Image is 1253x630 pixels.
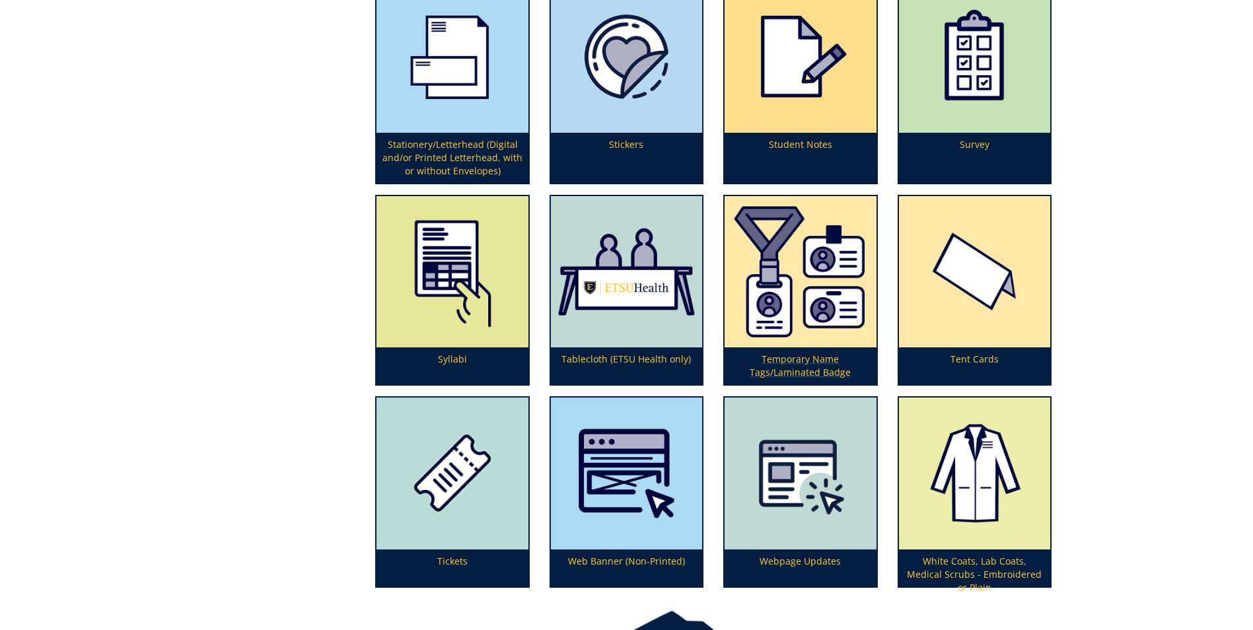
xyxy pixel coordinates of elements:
a: White Coats, Lab Coats, Medical Scrubs - Embroidered or Plain [899,398,1050,586]
p: Tent Cards [899,347,1050,384]
p: Stickers [551,133,702,183]
img: tickets-5a01211e296ef7.38120798.png [376,398,528,549]
img: tent-cards-59494cb190bfa6.98199128.png [899,196,1050,347]
img: badges%20and%20temporary%20name%20tags-663cda1b18b768.63062597.png [725,196,876,347]
a: Tablecloth (ETSU Health only) [551,196,702,384]
img: tablecloth-63ce89ec045952.52600954.png [551,196,702,347]
p: Tickets [376,549,528,586]
p: White Coats, Lab Coats, Medical Scrubs - Embroidered or Plain [899,549,1050,586]
a: Web Banner (Non-Printed) [551,398,702,586]
p: Tablecloth (ETSU Health only) [551,347,702,384]
p: Student Notes [725,133,876,183]
p: Webpage Updates [725,549,876,586]
img: virtual%20recruitment%20website%20work-62ec1ca6e85fd8.50011709.png [725,398,876,549]
p: Web Banner (Non-Printed) [551,549,702,586]
p: Temporary Name Tags/Laminated Badge [725,347,876,384]
img: webbanner-5a663ea37c1eb8.63855774.png [551,398,702,549]
p: Syllabi [376,347,528,384]
a: Webpage Updates [725,398,876,586]
a: Temporary Name Tags/Laminated Badge [725,196,876,384]
p: Stationery/Letterhead (Digital and/or Printed Letterhead, with or without Envelopes) [376,133,528,183]
a: Tent Cards [899,196,1050,384]
img: white-coats-59494ae0f124e6.28169724.png [899,398,1050,549]
p: Survey [899,133,1050,183]
a: Tickets [376,398,528,586]
img: handouts-syllabi-5a8addbf0cec46.21078663.png [376,196,528,347]
a: Syllabi [376,196,528,384]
